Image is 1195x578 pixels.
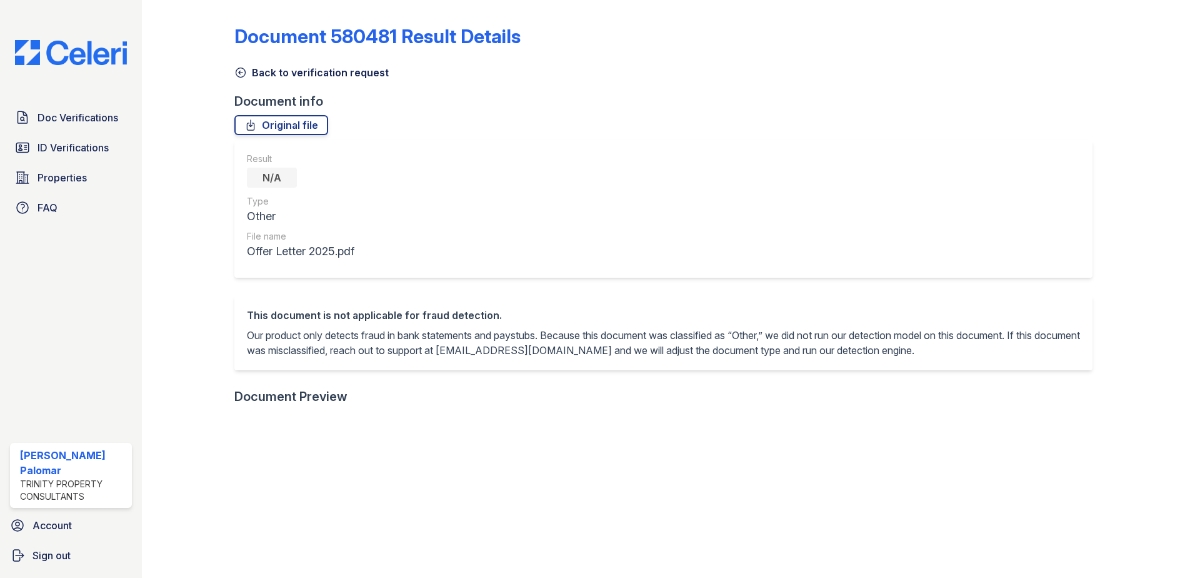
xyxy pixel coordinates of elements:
div: Offer Letter 2025.pdf [247,243,354,260]
span: FAQ [37,200,57,215]
div: Type [247,195,354,208]
span: Account [32,518,72,533]
a: ID Verifications [10,135,132,160]
span: Sign out [32,548,71,563]
p: Our product only detects fraud in bank statements and paystubs. Because this document was classif... [247,328,1080,358]
a: Back to verification request [234,65,389,80]
a: FAQ [10,195,132,220]
a: Document 580481 Result Details [234,25,521,48]
span: ID Verifications [37,140,109,155]
a: Sign out [5,543,137,568]
span: Doc Verifications [37,110,118,125]
a: Doc Verifications [10,105,132,130]
a: Properties [10,165,132,190]
div: Document info [234,93,1102,110]
a: Original file [234,115,328,135]
img: CE_Logo_Blue-a8612792a0a2168367f1c8372b55b34899dd931a85d93a1a3d3e32e68fde9ad4.png [5,40,137,65]
span: Properties [37,170,87,185]
div: This document is not applicable for fraud detection. [247,308,1080,323]
div: [PERSON_NAME] Palomar [20,448,127,478]
div: File name [247,230,354,243]
a: Account [5,513,137,538]
div: N/A [247,168,297,188]
div: Other [247,208,354,225]
div: Document Preview [234,388,347,405]
div: Result [247,153,354,165]
div: Trinity Property Consultants [20,478,127,503]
